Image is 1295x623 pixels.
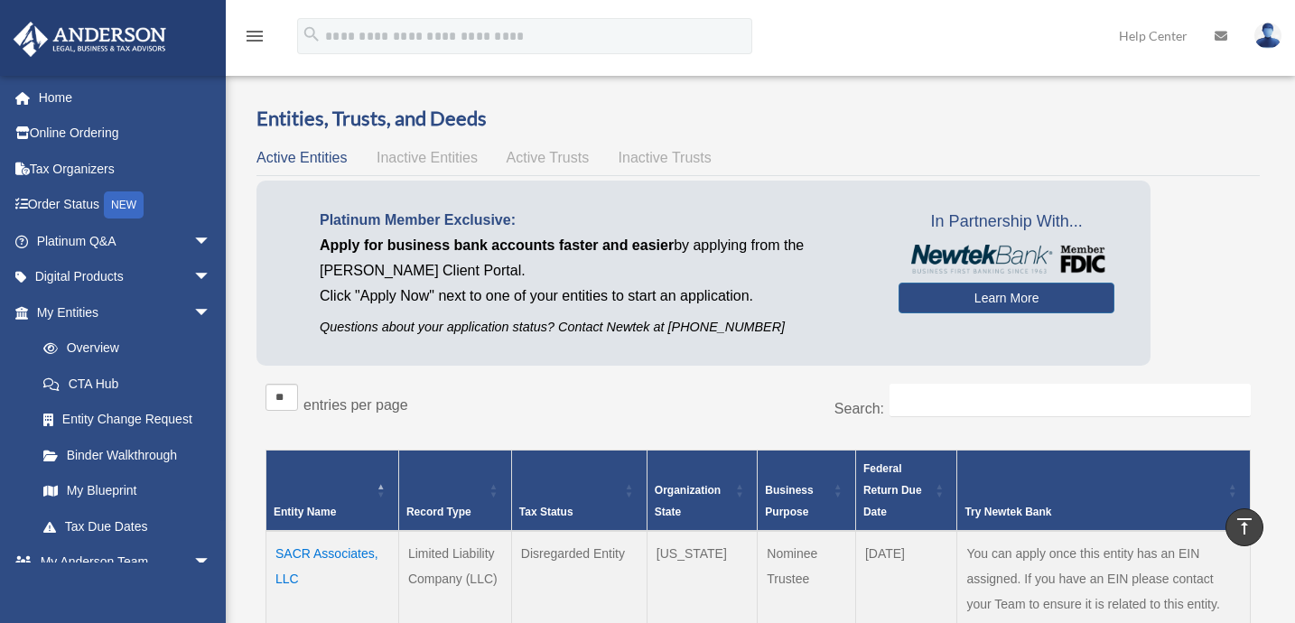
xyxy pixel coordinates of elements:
a: vertical_align_top [1225,508,1263,546]
a: Tax Due Dates [25,508,229,544]
th: Tax Status: Activate to sort [511,451,647,532]
a: My Blueprint [25,473,229,509]
span: Active Entities [256,150,347,165]
a: Platinum Q&Aarrow_drop_down [13,223,238,259]
a: CTA Hub [25,366,229,402]
p: Click "Apply Now" next to one of your entities to start an application. [320,284,871,309]
span: Apply for business bank accounts faster and easier [320,237,674,253]
span: In Partnership With... [899,208,1114,237]
a: menu [244,32,266,47]
img: NewtekBankLogoSM.png [908,245,1105,274]
label: Search: [834,401,884,416]
i: vertical_align_top [1234,516,1255,537]
span: Entity Name [274,506,336,518]
div: NEW [104,191,144,219]
th: Entity Name: Activate to invert sorting [266,451,399,532]
img: User Pic [1254,23,1281,49]
h3: Entities, Trusts, and Deeds [256,105,1260,133]
span: Federal Return Due Date [863,462,922,518]
p: Platinum Member Exclusive: [320,208,871,233]
span: arrow_drop_down [193,259,229,296]
th: Record Type: Activate to sort [398,451,511,532]
a: Binder Walkthrough [25,437,229,473]
p: Questions about your application status? Contact Newtek at [PHONE_NUMBER] [320,316,871,339]
a: Learn More [899,283,1114,313]
a: Online Ordering [13,116,238,152]
a: Order StatusNEW [13,187,238,224]
span: Tax Status [519,506,573,518]
th: Business Purpose: Activate to sort [758,451,856,532]
span: Inactive Entities [377,150,478,165]
span: Inactive Trusts [619,150,712,165]
span: Record Type [406,506,471,518]
span: arrow_drop_down [193,223,229,260]
a: Home [13,79,238,116]
th: Organization State: Activate to sort [647,451,758,532]
span: arrow_drop_down [193,294,229,331]
div: Try Newtek Bank [964,501,1223,523]
span: Business Purpose [765,484,813,518]
th: Federal Return Due Date: Activate to sort [855,451,957,532]
span: Organization State [655,484,721,518]
a: Digital Productsarrow_drop_down [13,259,238,295]
a: My Anderson Teamarrow_drop_down [13,544,238,581]
a: Overview [25,330,220,367]
a: Tax Organizers [13,151,238,187]
i: search [302,24,321,44]
img: Anderson Advisors Platinum Portal [8,22,172,57]
span: arrow_drop_down [193,544,229,581]
a: Entity Change Request [25,402,229,438]
th: Try Newtek Bank : Activate to sort [957,451,1251,532]
i: menu [244,25,266,47]
p: by applying from the [PERSON_NAME] Client Portal. [320,233,871,284]
label: entries per page [303,397,408,413]
span: Active Trusts [507,150,590,165]
a: My Entitiesarrow_drop_down [13,294,229,330]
